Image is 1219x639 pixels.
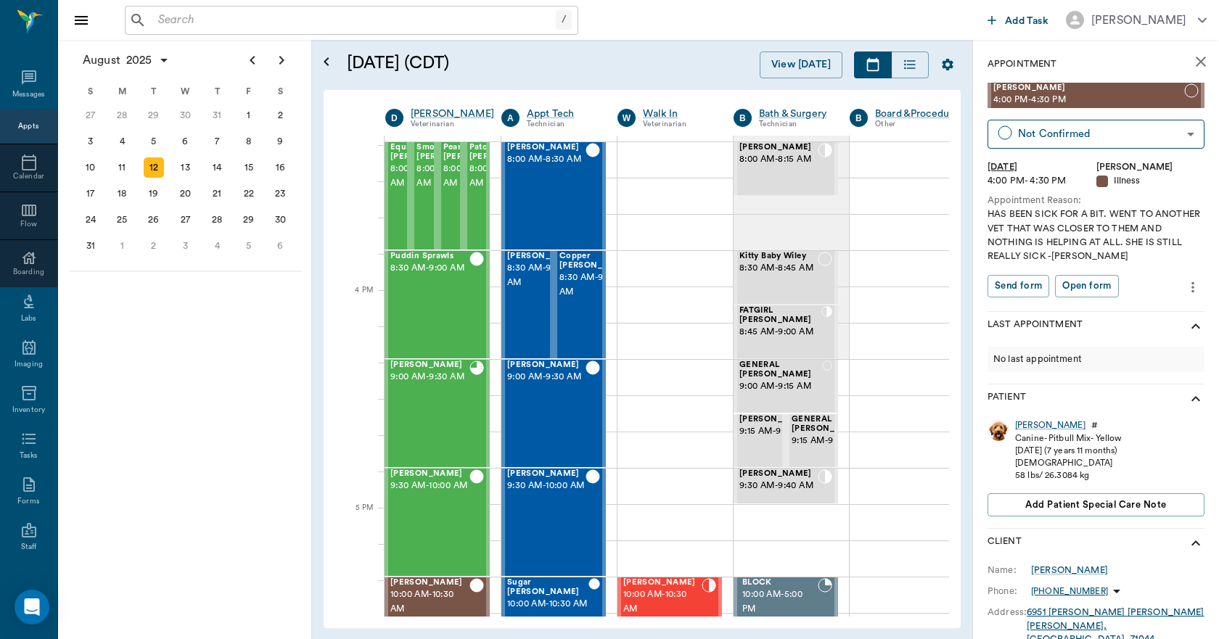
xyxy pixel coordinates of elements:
[416,143,489,162] span: Smoky [PERSON_NAME]
[734,141,838,196] div: CHECKED_IN, 8:00 AM - 8:15 AM
[507,143,586,152] span: [PERSON_NAME]
[390,143,463,162] span: Equine [PERSON_NAME]
[1015,457,1122,469] div: [DEMOGRAPHIC_DATA]
[993,83,1184,93] span: [PERSON_NAME]
[739,360,822,379] span: GENERAL [PERSON_NAME]
[507,597,588,611] span: 10:00 AM - 10:30 AM
[385,359,490,468] div: READY_TO_CHECKOUT, 9:00 AM - 9:30 AM
[554,250,606,359] div: READY_TO_CHECKOUT, 8:30 AM - 9:00 AM
[1091,12,1186,29] div: [PERSON_NAME]
[988,57,1056,71] p: Appointment
[1096,174,1205,188] div: Illness
[21,542,36,553] div: Staff
[335,500,373,537] div: 5 PM
[623,578,702,588] span: [PERSON_NAME]
[152,10,556,30] input: Search
[385,109,403,127] div: D
[233,81,265,102] div: F
[138,81,170,102] div: T
[270,184,290,204] div: Saturday, August 23, 2025
[739,479,818,493] span: 9:30 AM - 9:40 AM
[81,184,101,204] div: Sunday, August 17, 2025
[988,535,1022,552] p: Client
[739,152,818,167] span: 8:00 AM - 8:15 AM
[264,81,296,102] div: S
[734,109,752,127] div: B
[107,81,139,102] div: M
[739,252,818,261] span: Kitty Baby Wiley
[1031,564,1108,577] a: [PERSON_NAME]
[759,107,828,121] a: Bath & Surgery
[1018,125,1181,142] div: Not Confirmed
[507,252,580,261] span: [PERSON_NAME]
[559,271,632,300] span: 8:30 AM - 9:00 AM
[739,325,821,339] span: 8:45 AM - 9:00 AM
[443,143,516,162] span: Peanut [PERSON_NAME]
[1187,390,1204,408] svg: show more
[501,359,606,468] div: CHECKED_OUT, 9:00 AM - 9:30 AM
[270,105,290,125] div: Saturday, August 2, 2025
[1181,275,1204,300] button: more
[501,141,606,250] div: CHECKED_OUT, 8:00 AM - 8:30 AM
[176,236,196,256] div: Wednesday, September 3, 2025
[416,162,489,191] span: 8:00 AM - 8:30 AM
[739,424,812,439] span: 9:15 AM - 9:30 AM
[81,131,101,152] div: Sunday, August 3, 2025
[239,105,259,125] div: Friday, August 1, 2025
[318,34,335,90] button: Open calendar
[988,493,1204,516] button: Add patient Special Care Note
[81,236,101,256] div: Sunday, August 31, 2025
[67,6,96,35] button: Close drawer
[75,81,107,102] div: S
[507,360,586,370] span: [PERSON_NAME]
[1015,419,1085,432] a: [PERSON_NAME]
[759,118,828,131] div: Technician
[760,51,842,78] button: View [DATE]
[875,107,964,121] div: Board &Procedures
[411,118,494,131] div: Veterinarian
[507,578,588,597] span: Sugar [PERSON_NAME]
[176,105,196,125] div: Wednesday, July 30, 2025
[267,46,296,75] button: Next page
[988,390,1026,408] p: Patient
[507,370,586,384] span: 9:00 AM - 9:30 AM
[411,141,437,250] div: READY_TO_CHECKOUT, 8:00 AM - 8:30 AM
[734,413,786,468] div: NOT_CONFIRMED, 9:15 AM - 9:30 AM
[239,210,259,230] div: Friday, August 29, 2025
[1091,419,1098,432] div: #
[80,50,123,70] span: August
[988,194,1204,207] div: Appointment Reason:
[739,415,812,424] span: [PERSON_NAME]
[390,469,469,479] span: [PERSON_NAME]
[81,157,101,178] div: Sunday, August 10, 2025
[112,236,132,256] div: Monday, September 1, 2025
[390,360,469,370] span: [PERSON_NAME]
[623,588,702,617] span: 10:00 AM - 10:30 AM
[144,210,164,230] div: Tuesday, August 26, 2025
[144,184,164,204] div: Tuesday, August 19, 2025
[75,46,177,75] button: August2025
[507,479,586,493] span: 9:30 AM - 10:00 AM
[988,275,1049,297] button: Send form
[792,434,864,448] span: 9:15 AM - 9:30 AM
[411,107,494,121] a: [PERSON_NAME]
[850,109,868,127] div: B
[1015,469,1122,482] div: 58 lbs / 26.3084 kg
[239,157,259,178] div: Friday, August 15, 2025
[1187,535,1204,552] svg: show more
[12,89,46,100] div: Messages
[1055,275,1118,297] button: Open form
[742,588,818,617] span: 10:00 AM - 5:00 PM
[176,210,196,230] div: Wednesday, August 27, 2025
[988,606,1027,619] div: Address:
[270,131,290,152] div: Saturday, August 9, 2025
[207,210,227,230] div: Thursday, August 28, 2025
[739,469,818,479] span: [PERSON_NAME]
[207,131,227,152] div: Thursday, August 7, 2025
[390,252,469,261] span: Puddin Sprawls
[739,261,818,276] span: 8:30 AM - 8:45 AM
[390,479,469,493] span: 9:30 AM - 10:00 AM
